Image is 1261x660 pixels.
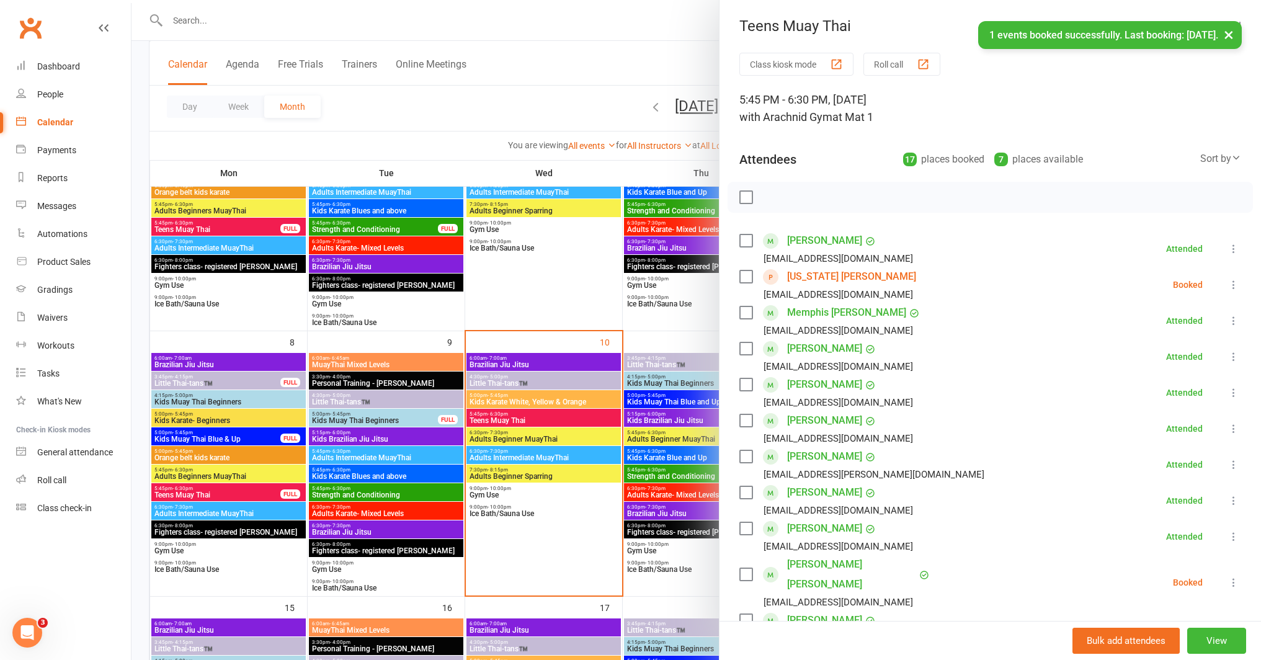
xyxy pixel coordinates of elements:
a: Reports [16,164,131,192]
div: [EMAIL_ADDRESS][DOMAIN_NAME] [764,359,913,375]
div: Attended [1166,244,1203,253]
div: Attendees [739,151,796,168]
div: 5:45 PM - 6:30 PM, [DATE] [739,91,1241,126]
a: [PERSON_NAME] [PERSON_NAME] [787,555,916,594]
div: [EMAIL_ADDRESS][DOMAIN_NAME] [764,430,913,447]
div: 1 events booked successfully. Last booking: [DATE]. [978,21,1242,49]
div: Attended [1166,316,1203,325]
div: [EMAIL_ADDRESS][DOMAIN_NAME] [764,395,913,411]
div: Calendar [37,117,73,127]
div: [EMAIL_ADDRESS][PERSON_NAME][DOMAIN_NAME] [764,466,984,483]
button: Bulk add attendees [1072,628,1180,654]
a: General attendance kiosk mode [16,439,131,466]
div: Product Sales [37,257,91,267]
iframe: Intercom live chat [12,618,42,648]
div: 17 [903,153,917,166]
a: [PERSON_NAME] [787,610,862,630]
button: × [1218,21,1240,48]
a: Class kiosk mode [16,494,131,522]
a: Workouts [16,332,131,360]
div: Roll call [37,475,66,485]
div: Attended [1166,424,1203,433]
div: Gradings [37,285,73,295]
div: Attended [1166,532,1203,541]
div: [EMAIL_ADDRESS][DOMAIN_NAME] [764,287,913,303]
div: [EMAIL_ADDRESS][DOMAIN_NAME] [764,594,913,610]
div: Attended [1166,496,1203,505]
a: [PERSON_NAME] [787,519,862,538]
div: [EMAIL_ADDRESS][DOMAIN_NAME] [764,502,913,519]
span: with Arachnid Gym [739,110,832,123]
div: Booked [1173,578,1203,587]
div: Workouts [37,341,74,350]
div: Teens Muay Thai [720,17,1261,35]
div: Attended [1166,460,1203,469]
a: Automations [16,220,131,248]
div: People [37,89,63,99]
a: Gradings [16,276,131,304]
div: places available [994,151,1083,168]
button: Roll call [863,53,940,76]
a: [PERSON_NAME] [787,339,862,359]
div: places booked [903,151,984,168]
span: at Mat 1 [832,110,873,123]
span: 3 [38,618,48,628]
div: [EMAIL_ADDRESS][DOMAIN_NAME] [764,323,913,339]
a: [PERSON_NAME] [787,231,862,251]
div: Booked [1173,280,1203,289]
a: People [16,81,131,109]
a: Clubworx [15,12,46,43]
a: [PERSON_NAME] [787,411,862,430]
a: Tasks [16,360,131,388]
a: Messages [16,192,131,220]
a: [PERSON_NAME] [787,483,862,502]
div: 7 [994,153,1008,166]
a: Payments [16,136,131,164]
div: Reports [37,173,68,183]
a: [US_STATE] [PERSON_NAME] [787,267,916,287]
div: [EMAIL_ADDRESS][DOMAIN_NAME] [764,251,913,267]
a: Waivers [16,304,131,332]
div: General attendance [37,447,113,457]
div: Automations [37,229,87,239]
div: Attended [1166,388,1203,397]
a: What's New [16,388,131,416]
div: Class check-in [37,503,92,513]
div: Tasks [37,368,60,378]
div: Attended [1166,352,1203,361]
a: Product Sales [16,248,131,276]
div: What's New [37,396,82,406]
div: [EMAIL_ADDRESS][DOMAIN_NAME] [764,538,913,555]
a: Memphis [PERSON_NAME] [787,303,906,323]
button: View [1187,628,1246,654]
a: [PERSON_NAME] [787,375,862,395]
button: Class kiosk mode [739,53,853,76]
div: Payments [37,145,76,155]
a: Roll call [16,466,131,494]
div: Dashboard [37,61,80,71]
a: [PERSON_NAME] [787,447,862,466]
div: Messages [37,201,76,211]
a: Dashboard [16,53,131,81]
a: Calendar [16,109,131,136]
div: Sort by [1200,151,1241,167]
div: Waivers [37,313,68,323]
